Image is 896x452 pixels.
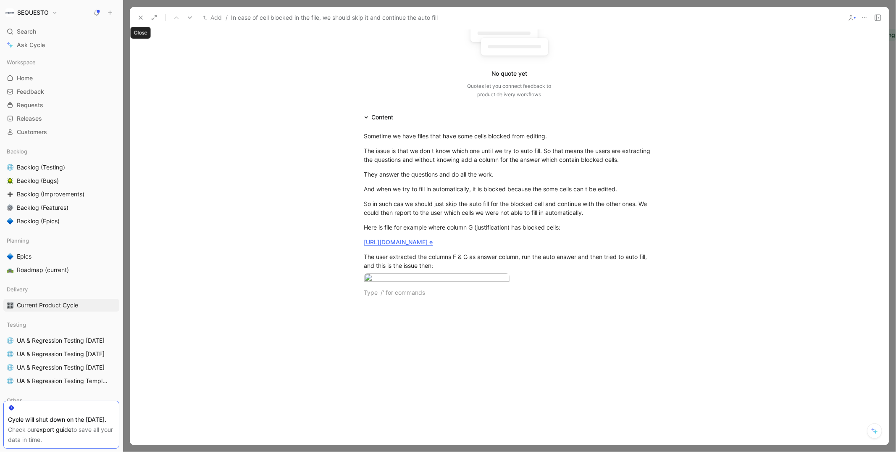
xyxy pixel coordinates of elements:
span: Roadmap (current) [17,266,69,274]
div: Content [361,112,397,122]
button: 🪲 [5,176,15,186]
img: 🌐 [7,364,13,371]
button: 🌐 [5,336,15,346]
button: 🌐 [5,349,15,359]
div: Sometime we have files that have some cells blocked from editing. [364,132,655,140]
span: UA & Regression Testing Template [17,377,108,385]
h1: SEQUESTO [17,9,49,16]
img: 🌐 [7,164,13,171]
div: Search [3,25,119,38]
div: Testing [3,318,119,331]
a: 🌐UA & Regression Testing Template [3,375,119,387]
a: ⚙️Backlog (Features) [3,201,119,214]
a: Customers [3,126,119,138]
button: 🎛️ [5,300,15,310]
div: Check our to save all your data in time. [8,425,115,445]
span: Backlog (Features) [17,204,68,212]
span: Backlog [7,147,27,156]
img: 🔷 [7,218,13,225]
span: Backlog (Improvements) [17,190,84,198]
span: Ask Cycle [17,40,45,50]
button: 🔷 [5,251,15,262]
span: Other [7,396,22,404]
span: UA & Regression Testing [DATE] [17,350,105,358]
a: 🔷Backlog (Epics) [3,215,119,227]
span: Home [17,74,33,82]
a: 🎛️Current Product Cycle [3,299,119,312]
span: / [226,13,228,23]
span: Current Product Cycle [17,301,78,309]
a: Requests [3,99,119,111]
img: 🌐 [7,378,13,384]
div: Close [131,27,151,39]
span: Testing [7,320,26,329]
div: Here is file for example where column G (justification) has blocked cells: [364,223,655,232]
div: Content [372,112,394,122]
span: Backlog (Epics) [17,217,60,225]
span: Workspace [7,58,36,66]
a: 🪲Backlog (Bugs) [3,174,119,187]
a: 🌐UA & Regression Testing [DATE] [3,334,119,347]
img: ⚙️ [7,204,13,211]
div: No quote yet [491,69,527,79]
span: Feedback [17,87,44,96]
div: They answer the questions and do all the work. [364,170,655,179]
button: 🌐 [5,376,15,386]
span: UA & Regression Testing [DATE] [17,363,105,372]
a: 🌐UA & Regression Testing [DATE] [3,348,119,360]
div: Delivery [3,283,119,296]
button: SEQUESTOSEQUESTO [3,7,60,19]
span: Epics [17,252,32,261]
img: 🪲 [7,177,13,184]
div: And when we try to fill in automatically, it is blocked because the some cells can t be edited. [364,185,655,193]
div: The issue is that we don t know which one until we try to auto fill. So that means the users are ... [364,146,655,164]
button: 🌐 [5,362,15,373]
a: Home [3,72,119,85]
span: Backlog (Testing) [17,163,65,172]
img: SEQUESTO [5,8,14,17]
div: Quotes let you connect feedback to product delivery workflows [468,82,552,99]
span: UA & Regression Testing [DATE] [17,336,105,345]
div: Backlog🌐Backlog (Testing)🪲Backlog (Bugs)➕Backlog (Improvements)⚙️Backlog (Features)🔷Backlog (Epics) [3,145,119,227]
div: Cycle will shut down on the [DATE]. [8,415,115,425]
span: Requests [17,101,43,109]
img: 🎛️ [7,302,13,309]
a: 🌐UA & Regression Testing [DATE] [3,361,119,374]
a: [URL][DOMAIN_NAME] e [364,238,433,246]
img: 🔷 [7,253,13,260]
a: 🌐Backlog (Testing) [3,161,119,174]
a: Feedback [3,85,119,98]
span: Delivery [7,285,28,293]
div: Workspace [3,56,119,69]
button: 🔷 [5,216,15,226]
div: The user extracted the columns F & G as answer column, run the auto answer and then tried to auto... [364,252,655,270]
button: ➕ [5,189,15,199]
div: Backlog [3,145,119,158]
a: Releases [3,112,119,125]
img: 🌐 [7,337,13,344]
a: 🛣️Roadmap (current) [3,264,119,276]
span: Customers [17,128,47,136]
div: Testing🌐UA & Regression Testing [DATE]🌐UA & Regression Testing [DATE]🌐UA & Regression Testing [DA... [3,318,119,387]
span: Releases [17,114,42,123]
div: So in such cas we should just skip the auto fill for the blocked cell and continue with the other... [364,199,655,217]
a: export guide [36,426,71,433]
img: 🌐 [7,351,13,357]
span: Backlog (Bugs) [17,177,59,185]
a: Ask Cycle [3,39,119,51]
button: 🌐 [5,162,15,172]
span: Search [17,26,36,37]
div: Planning [3,234,119,247]
button: ⚙️ [5,203,15,213]
button: 🛣️ [5,265,15,275]
img: ➕ [7,191,13,198]
img: image.png [364,273,510,285]
span: Planning [7,236,29,245]
a: 🔷Epics [3,250,119,263]
div: Other [3,394,119,407]
div: Planning🔷Epics🛣️Roadmap (current) [3,234,119,276]
div: Delivery🎛️Current Product Cycle [3,283,119,312]
img: 🛣️ [7,267,13,273]
a: ➕Backlog (Improvements) [3,188,119,201]
button: Add [201,13,224,23]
